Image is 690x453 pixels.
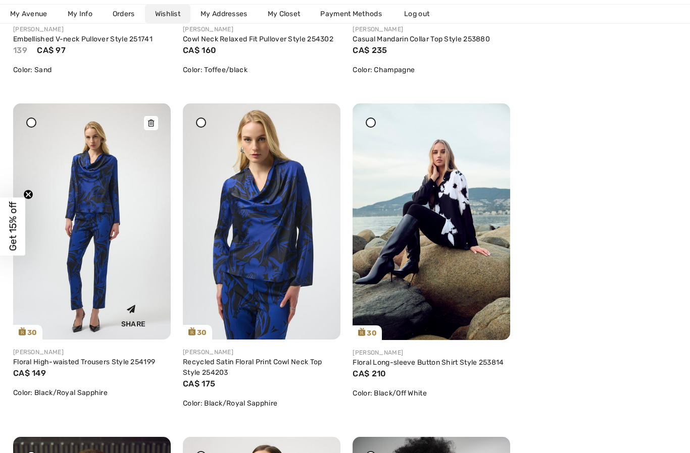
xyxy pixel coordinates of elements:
a: My Closet [258,5,311,23]
a: Floral Long-sleeve Button Shirt Style 253814 [353,358,504,367]
div: [PERSON_NAME] [353,25,510,34]
span: CA$ 210 [353,369,386,378]
span: Get 15% off [7,202,19,251]
div: [PERSON_NAME] [13,25,171,34]
a: Orders [103,5,145,23]
div: [PERSON_NAME] [353,348,510,357]
a: Embellished V-neck Pullover Style 251741 [13,35,153,43]
div: Color: Sand [13,65,171,75]
span: CA$ 235 [353,45,387,55]
img: joseph-ribkoff-tops-black-royal-sapphire_254203_3_016b_search.jpg [183,103,340,339]
a: Cowl Neck Relaxed Fit Pullover Style 254302 [183,35,333,43]
a: 30 [353,103,510,339]
span: My Avenue [10,9,47,19]
img: joseph-ribkoff-pants-black-royal-sapphire_254199a_2_3d44_search.jpg [13,103,171,339]
span: CA$ 97 [37,45,66,55]
span: 139 [13,45,27,55]
a: My Info [58,5,103,23]
a: Floral High-waisted Trousers Style 254199 [13,358,155,366]
div: Color: Champagne [353,65,510,75]
img: frank-lyman-tops-black-off-white_253814_6_8674_search.jpg [353,103,510,339]
div: Color: Black/Off White [353,388,510,399]
a: Casual Mandarin Collar Top Style 253880 [353,35,490,43]
div: Color: Black/Royal Sapphire [183,398,340,409]
div: Share [104,296,164,332]
div: [PERSON_NAME] [183,25,340,34]
span: CA$ 160 [183,45,216,55]
div: [PERSON_NAME] [13,348,171,357]
a: Log out [394,5,450,23]
a: Recycled Satin Floral Print Cowl Neck Top Style 254203 [183,358,322,377]
a: Payment Methods [310,5,392,23]
a: Wishlist [145,5,190,23]
div: [PERSON_NAME] [183,348,340,357]
a: 30 [183,103,340,339]
div: Color: Toffee/black [183,65,340,75]
a: 30 [13,103,171,339]
span: CA$ 175 [183,379,215,388]
button: Close teaser [23,190,33,200]
div: Color: Black/Royal Sapphire [13,387,171,398]
span: CA$ 149 [13,368,46,378]
a: My Addresses [190,5,258,23]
